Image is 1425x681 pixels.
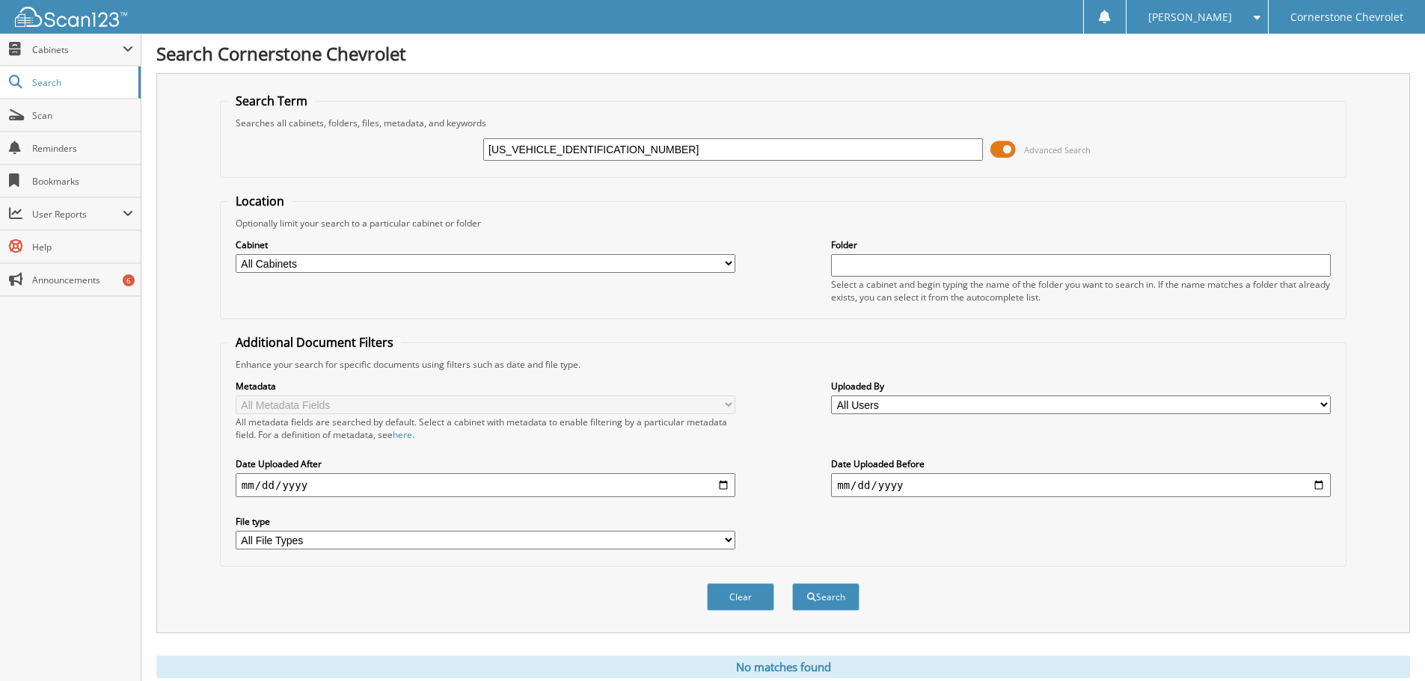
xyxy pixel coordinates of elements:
[1024,144,1091,155] span: Advanced Search
[1148,13,1232,22] span: [PERSON_NAME]
[792,583,859,611] button: Search
[228,334,401,351] legend: Additional Document Filters
[32,208,123,221] span: User Reports
[32,274,133,286] span: Announcements
[228,217,1338,229] div: Optionally limit your search to a particular cabinet or folder
[236,416,735,441] div: All metadata fields are searched by default. Select a cabinet with metadata to enable filtering b...
[831,380,1331,392] label: Uploaded By
[156,41,1410,66] h1: Search Cornerstone Chevrolet
[831,278,1331,303] div: Select a cabinet and begin typing the name of the folder you want to search in. If the name match...
[236,238,735,251] label: Cabinet
[236,380,735,392] label: Metadata
[156,656,1410,678] div: No matches found
[228,93,315,109] legend: Search Term
[32,43,123,56] span: Cabinets
[236,473,735,497] input: start
[15,7,127,27] img: scan123-logo-white.svg
[236,457,735,470] label: Date Uploaded After
[1290,13,1403,22] span: Cornerstone Chevrolet
[123,274,135,286] div: 6
[32,109,133,122] span: Scan
[831,457,1331,470] label: Date Uploaded Before
[831,238,1331,251] label: Folder
[228,117,1338,129] div: Searches all cabinets, folders, files, metadata, and keywords
[707,583,774,611] button: Clear
[228,358,1338,371] div: Enhance your search for specific documents using filters such as date and file type.
[228,193,292,209] legend: Location
[32,142,133,155] span: Reminders
[831,473,1331,497] input: end
[32,175,133,188] span: Bookmarks
[236,515,735,528] label: File type
[32,76,131,89] span: Search
[32,241,133,253] span: Help
[393,428,412,441] a: here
